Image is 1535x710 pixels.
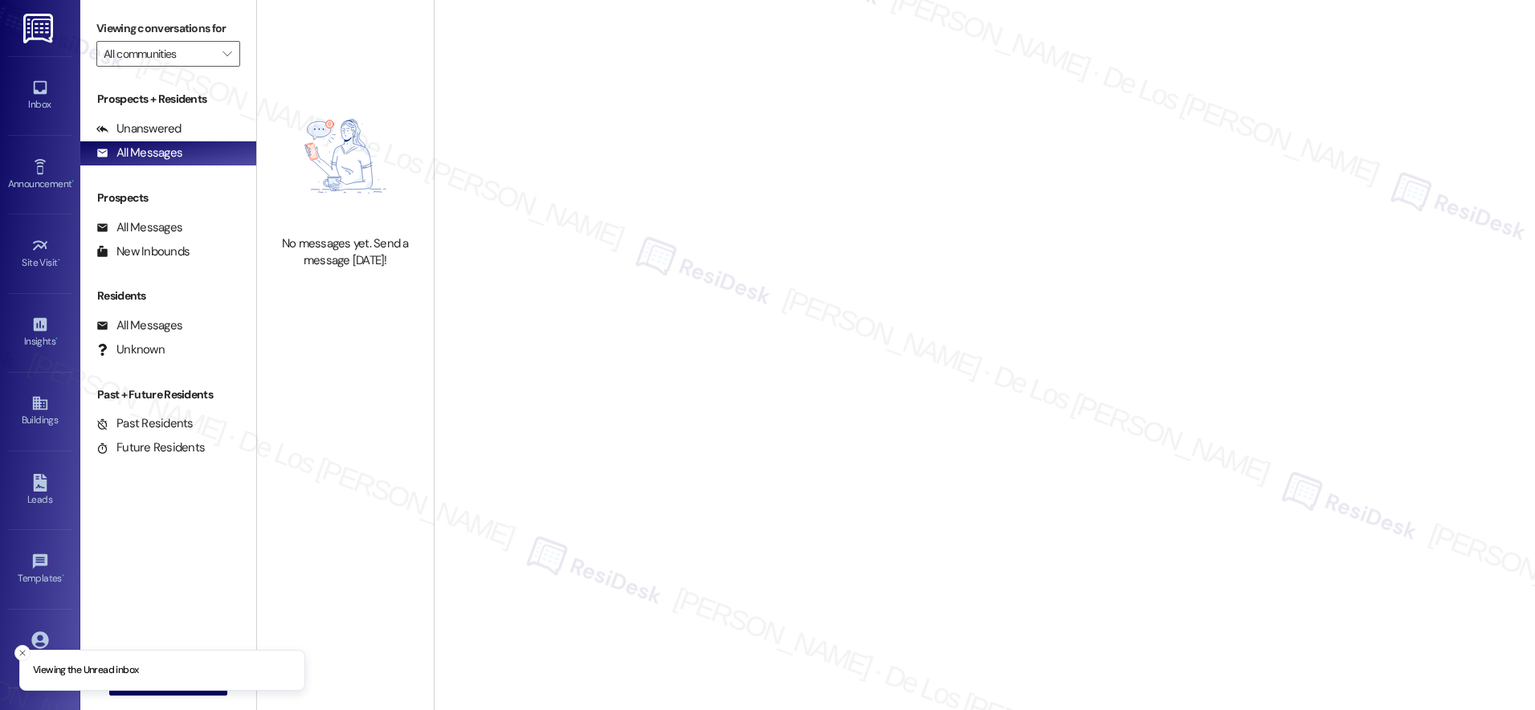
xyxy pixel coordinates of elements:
span: • [62,570,64,581]
span: • [71,176,74,187]
div: Unknown [96,341,165,358]
a: Insights • [8,311,72,354]
a: Inbox [8,74,72,117]
div: Residents [80,288,256,304]
label: Viewing conversations for [96,16,240,41]
a: Templates • [8,548,72,591]
a: Leads [8,469,72,512]
div: New Inbounds [96,243,190,260]
div: All Messages [96,219,182,236]
p: Viewing the Unread inbox [33,663,138,678]
a: Buildings [8,390,72,433]
span: • [55,333,58,345]
div: Future Residents [96,439,205,456]
i:  [222,47,231,60]
a: Account [8,626,72,670]
div: Unanswered [96,120,182,137]
img: empty-state [275,85,416,227]
div: No messages yet. Send a message [DATE]! [275,235,416,270]
a: Site Visit • [8,232,72,275]
div: Prospects + Residents [80,91,256,108]
img: ResiDesk Logo [23,14,56,43]
span: • [58,255,60,266]
div: All Messages [96,317,182,334]
div: Prospects [80,190,256,206]
div: All Messages [96,145,182,161]
div: Past + Future Residents [80,386,256,403]
input: All communities [104,41,214,67]
button: Close toast [14,645,31,661]
div: Past Residents [96,415,194,432]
